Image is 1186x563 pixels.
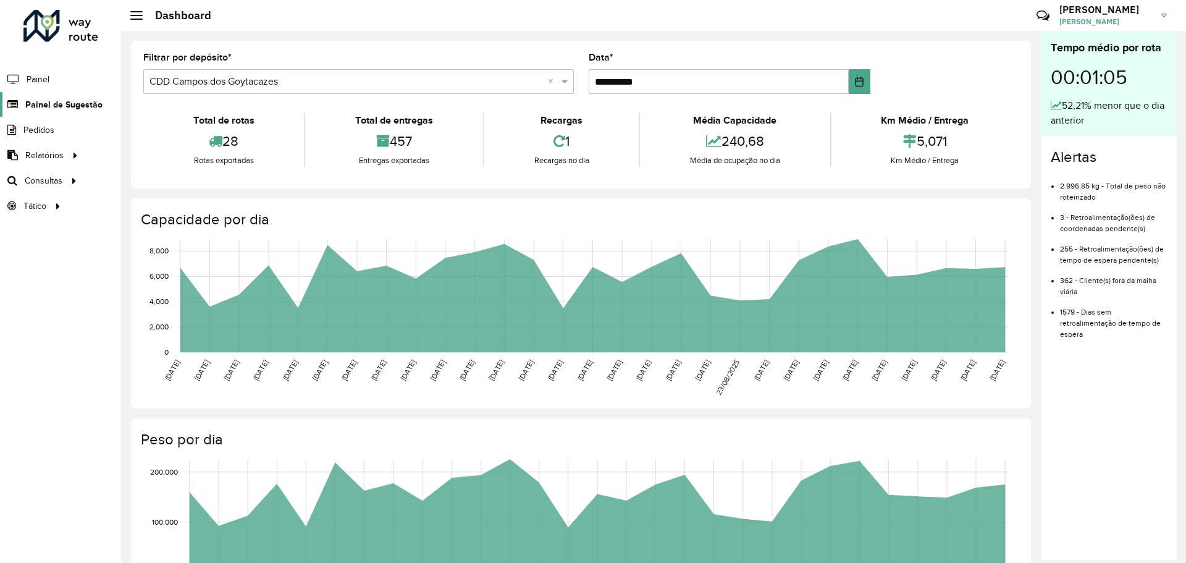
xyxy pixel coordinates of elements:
div: Total de rotas [146,113,301,128]
h4: Alertas [1051,148,1167,166]
text: [DATE] [251,358,269,382]
text: [DATE] [782,358,800,382]
text: 4,000 [149,297,169,305]
text: [DATE] [664,358,682,382]
text: [DATE] [812,358,830,382]
span: [PERSON_NAME] [1059,16,1152,27]
div: 457 [308,128,479,155]
a: Contato Rápido [1030,2,1056,29]
span: Pedidos [23,124,54,137]
text: [DATE] [311,358,329,382]
div: Recargas [487,113,636,128]
text: [DATE] [399,358,417,382]
text: 2,000 [149,323,169,331]
text: 23/08/2025 [714,358,741,397]
button: Choose Date [849,69,870,94]
li: 1579 - Dias sem retroalimentação de tempo de espera [1060,297,1167,340]
div: Km Médio / Entrega [835,155,1016,167]
li: 362 - Cliente(s) fora da malha viária [1060,266,1167,297]
div: 5,071 [835,128,1016,155]
span: Relatórios [25,149,64,162]
text: [DATE] [694,358,712,382]
div: 28 [146,128,301,155]
li: 255 - Retroalimentação(ões) de tempo de espera pendente(s) [1060,234,1167,266]
div: Km Médio / Entrega [835,113,1016,128]
li: 2.996,85 kg - Total de peso não roteirizado [1060,171,1167,203]
span: Painel de Sugestão [25,98,103,111]
text: [DATE] [458,358,476,382]
text: 6,000 [149,273,169,281]
h2: Dashboard [143,9,211,22]
text: [DATE] [929,358,947,382]
h4: Capacidade por dia [141,211,1019,229]
text: [DATE] [841,358,859,382]
div: Recargas no dia [487,155,636,167]
text: [DATE] [634,358,652,382]
div: Tempo médio por rota [1051,40,1167,56]
text: 200,000 [150,468,178,476]
label: Filtrar por depósito [143,50,232,65]
div: 52,21% menor que o dia anterior [1051,98,1167,128]
text: [DATE] [163,358,181,382]
text: 0 [164,348,169,356]
div: Média Capacidade [643,113,826,128]
text: 8,000 [149,247,169,255]
text: [DATE] [369,358,387,382]
text: [DATE] [340,358,358,382]
text: [DATE] [517,358,535,382]
div: Rotas exportadas [146,155,301,167]
text: [DATE] [281,358,299,382]
div: Total de entregas [308,113,479,128]
h3: [PERSON_NAME] [1059,4,1152,15]
text: [DATE] [959,358,977,382]
text: [DATE] [900,358,918,382]
li: 3 - Retroalimentação(ões) de coordenadas pendente(s) [1060,203,1167,234]
text: [DATE] [222,358,240,382]
text: [DATE] [576,358,594,382]
div: 1 [487,128,636,155]
text: [DATE] [193,358,211,382]
text: [DATE] [546,358,564,382]
div: Entregas exportadas [308,155,479,167]
text: [DATE] [487,358,505,382]
text: [DATE] [988,358,1006,382]
text: [DATE] [428,358,446,382]
text: [DATE] [870,358,888,382]
span: Consultas [25,174,62,187]
span: Tático [23,200,46,213]
text: [DATE] [752,358,770,382]
div: 00:01:05 [1051,56,1167,98]
text: [DATE] [605,358,623,382]
div: 240,68 [643,128,826,155]
label: Data [589,50,613,65]
h4: Peso por dia [141,431,1019,449]
div: Média de ocupação no dia [643,155,826,167]
span: Painel [27,73,49,86]
span: Clear all [548,74,558,89]
text: 100,000 [152,518,178,526]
